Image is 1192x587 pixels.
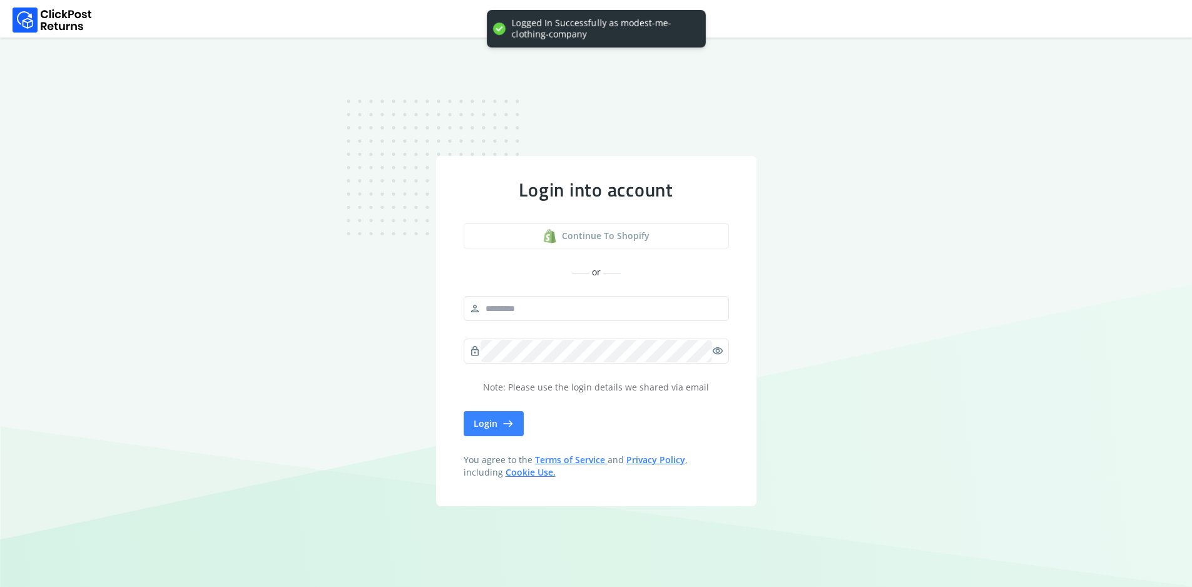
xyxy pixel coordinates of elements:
[464,266,729,278] div: or
[464,178,729,201] div: Login into account
[13,8,92,33] img: Logo
[512,18,693,40] div: Logged In Successfully as modest-me-clothing-company
[535,454,608,466] a: Terms of Service
[469,300,481,317] span: person
[626,454,685,466] a: Privacy Policy
[543,229,557,243] img: shopify logo
[464,454,729,479] span: You agree to the and , including
[506,466,556,478] a: Cookie Use.
[562,230,649,242] span: Continue to shopify
[464,381,729,394] p: Note: Please use the login details we shared via email
[464,223,729,248] button: Continue to shopify
[469,342,481,360] span: lock
[464,223,729,248] a: shopify logoContinue to shopify
[502,415,514,432] span: east
[712,342,723,360] span: visibility
[464,411,524,436] button: Login east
